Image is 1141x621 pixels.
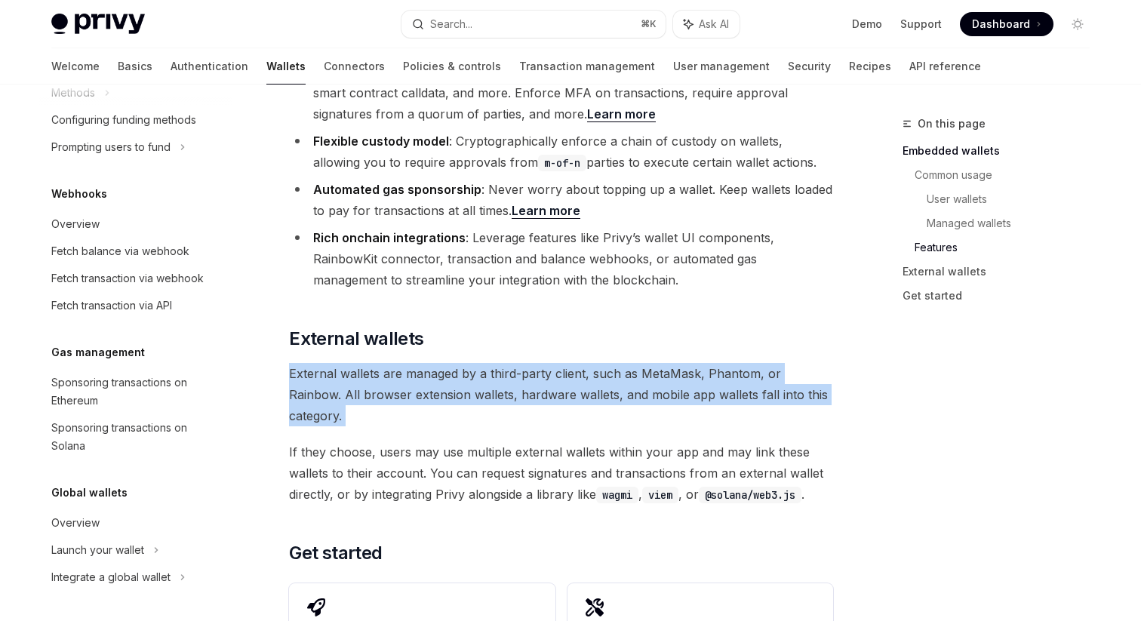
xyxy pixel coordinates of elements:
[699,487,801,503] code: @solana/web3.js
[118,48,152,85] a: Basics
[918,115,986,133] span: On this page
[51,111,196,129] div: Configuring funding methods
[51,541,144,559] div: Launch your wallet
[915,163,1102,187] a: Common usage
[51,297,172,315] div: Fetch transaction via API
[909,48,981,85] a: API reference
[51,269,204,287] div: Fetch transaction via webhook
[642,487,678,503] code: viem
[673,11,740,38] button: Ask AI
[313,230,466,245] strong: Rich onchain integrations
[51,185,107,203] h5: Webhooks
[39,369,232,414] a: Sponsoring transactions on Ethereum
[403,48,501,85] a: Policies & controls
[39,414,232,460] a: Sponsoring transactions on Solana
[51,514,100,532] div: Overview
[39,292,232,319] a: Fetch transaction via API
[39,211,232,238] a: Overview
[430,15,472,33] div: Search...
[39,238,232,265] a: Fetch balance via webhook
[903,284,1102,308] a: Get started
[39,106,232,134] a: Configuring funding methods
[289,131,833,173] li: : Cryptographically enforce a chain of custody on wallets, allowing you to require approvals from...
[324,48,385,85] a: Connectors
[927,187,1102,211] a: User wallets
[538,155,586,171] code: m-of-n
[289,541,382,565] span: Get started
[596,487,638,503] code: wagmi
[401,11,666,38] button: Search...⌘K
[699,17,729,32] span: Ask AI
[289,441,833,505] span: If they choose, users may use multiple external wallets within your app and may link these wallet...
[289,227,833,291] li: : Leverage features like Privy’s wallet UI components, RainbowKit connector, transaction and bala...
[51,138,171,156] div: Prompting users to fund
[852,17,882,32] a: Demo
[51,14,145,35] img: light logo
[587,106,656,122] a: Learn more
[289,179,833,221] li: : Never worry about topping up a wallet. Keep wallets loaded to pay for transactions at all times.
[519,48,655,85] a: Transaction management
[788,48,831,85] a: Security
[51,242,189,260] div: Fetch balance via webhook
[915,235,1102,260] a: Features
[903,139,1102,163] a: Embedded wallets
[1066,12,1090,36] button: Toggle dark mode
[289,363,833,426] span: External wallets are managed by a third-party client, such as MetaMask, Phantom, or Rainbow. All ...
[849,48,891,85] a: Recipes
[903,260,1102,284] a: External wallets
[51,215,100,233] div: Overview
[51,419,223,455] div: Sponsoring transactions on Solana
[313,182,481,197] strong: Automated gas sponsorship
[51,48,100,85] a: Welcome
[641,18,657,30] span: ⌘ K
[39,509,232,536] a: Overview
[51,568,171,586] div: Integrate a global wallet
[972,17,1030,32] span: Dashboard
[927,211,1102,235] a: Managed wallets
[39,265,232,292] a: Fetch transaction via webhook
[900,17,942,32] a: Support
[266,48,306,85] a: Wallets
[171,48,248,85] a: Authentication
[512,203,580,219] a: Learn more
[673,48,770,85] a: User management
[960,12,1053,36] a: Dashboard
[51,484,128,502] h5: Global wallets
[313,134,449,149] strong: Flexible custody model
[51,374,223,410] div: Sponsoring transactions on Ethereum
[289,327,423,351] span: External wallets
[51,343,145,361] h5: Gas management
